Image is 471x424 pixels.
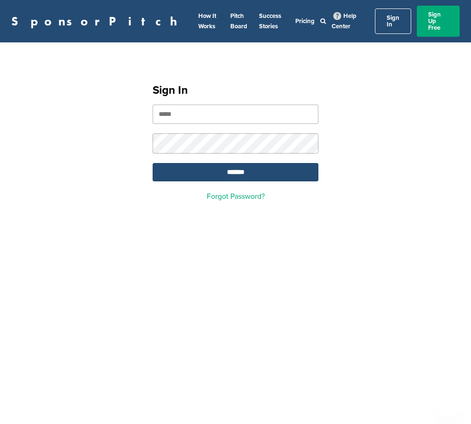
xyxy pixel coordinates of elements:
a: SponsorPitch [11,15,183,27]
iframe: Button to launch messaging window [433,386,463,416]
a: Sign In [375,8,411,34]
a: Help Center [332,10,357,32]
a: Forgot Password? [207,192,265,201]
a: Success Stories [259,12,281,30]
a: Pitch Board [230,12,247,30]
a: Pricing [295,17,315,25]
a: Sign Up Free [417,6,460,37]
a: How It Works [198,12,216,30]
h1: Sign In [153,82,318,99]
